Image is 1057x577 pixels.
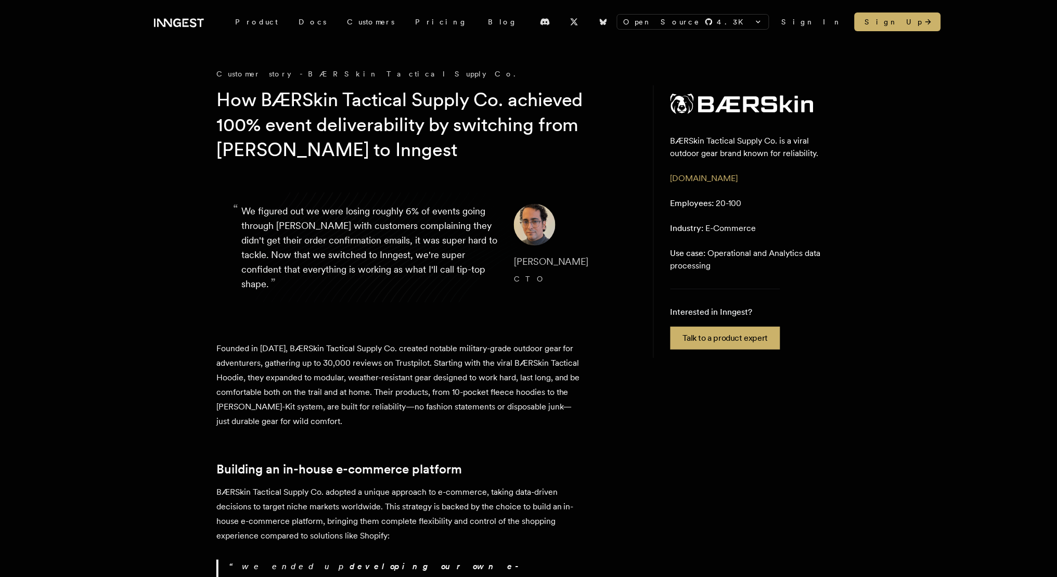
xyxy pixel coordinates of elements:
[671,248,706,258] span: Use case:
[288,12,337,31] a: Docs
[534,14,557,30] a: Discord
[514,256,589,267] span: [PERSON_NAME]
[216,87,616,162] h1: How BÆRSkin Tactical Supply Co. achieved 100% event deliverability by switching from [PERSON_NAME...
[241,204,497,291] p: We figured out we were losing roughly 6% of events going through [PERSON_NAME] with customers com...
[478,12,527,31] a: Blog
[782,17,842,27] a: Sign In
[216,341,581,429] p: Founded in [DATE], BÆRSkin Tactical Supply Co. created notable military-grade outdoor gear for ad...
[671,247,824,272] p: Operational and Analytics data processing
[514,204,556,246] img: Image of Gus Fune
[270,275,276,290] span: ”
[216,485,581,543] p: BÆRSkin Tactical Supply Co. adopted a unique approach to e-commerce, taking data-driven decisions...
[671,198,714,208] span: Employees:
[671,306,780,318] p: Interested in Inngest?
[855,12,941,31] a: Sign Up
[233,206,238,212] span: “
[624,17,701,27] span: Open Source
[216,69,633,79] div: Customer story - BÆRSkin Tactical Supply Co.
[671,173,738,183] a: [DOMAIN_NAME]
[671,327,780,350] a: Talk to a product expert
[671,222,756,235] p: E-Commerce
[671,94,814,114] img: BÆRSkin Tactical Supply Co.'s logo
[405,12,478,31] a: Pricing
[671,223,704,233] span: Industry:
[216,462,462,477] a: Building an in-house e-commerce platform
[671,197,742,210] p: 20-100
[563,14,586,30] a: X
[717,17,750,27] span: 4.3 K
[225,12,288,31] div: Product
[592,14,615,30] a: Bluesky
[514,275,548,283] span: CTO
[671,135,824,160] p: BÆRSkin Tactical Supply Co. is a viral outdoor gear brand known for reliability.
[337,12,405,31] a: Customers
